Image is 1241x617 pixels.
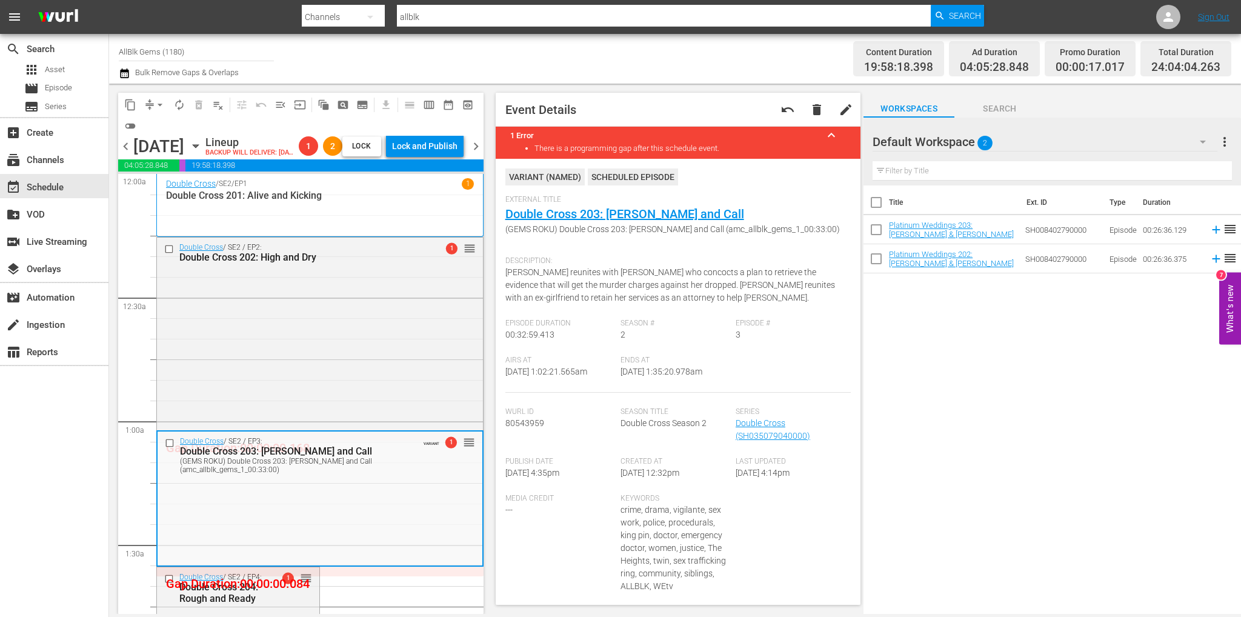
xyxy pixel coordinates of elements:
[323,141,342,151] span: 2
[179,581,267,604] div: Double Cross 204: Rough and Ready
[864,61,933,75] span: 19:58:18.398
[620,418,707,428] span: Double Cross Season 2
[299,141,318,151] span: 1
[505,330,554,339] span: 00:32:59.413
[1198,12,1229,22] a: Sign Out
[505,407,614,417] span: Wurl Id
[960,44,1029,61] div: Ad Duration
[347,140,376,153] span: Lock
[118,159,179,172] span: 04:05:28.848
[337,99,349,111] span: pageview_outlined
[282,572,294,584] span: 1
[505,319,614,329] span: Episode Duration
[166,179,216,188] a: Double Cross
[960,61,1029,75] span: 04:05:28.848
[179,252,421,263] div: Double Cross 202: High and Dry
[300,572,312,585] span: reorder
[736,468,790,478] span: [DATE] 4:14pm
[817,121,846,150] button: keyboard_arrow_up
[1209,223,1223,236] svg: Add to Schedule
[1223,222,1237,236] span: reorder
[620,505,726,591] span: crime, drama, vigilante, sex work, police, procedurals, king pin, doctor, emergency doctor, women...
[45,64,65,76] span: Asset
[1138,215,1205,244] td: 00:26:36.129
[121,116,140,136] span: 24 hours Lineup View is OFF
[889,185,1019,219] th: Title
[466,179,470,188] p: 1
[462,99,474,111] span: preview_outlined
[208,95,228,115] span: Clear Lineup
[372,93,396,116] span: Download as CSV
[510,131,817,140] title: 1 Error
[166,190,474,201] p: Double Cross 201: Alive and Kicking
[505,457,614,467] span: Publish Date
[216,179,219,188] p: /
[7,10,22,24] span: menu
[24,99,39,114] span: Series
[1151,44,1220,61] div: Total Duration
[6,207,21,222] span: VOD
[505,356,614,365] span: Airs At
[1105,244,1138,273] td: Episode
[824,128,839,142] span: keyboard_arrow_up
[505,468,559,478] span: [DATE] 4:35pm
[6,290,21,305] span: Automation
[133,68,239,77] span: Bulk Remove Gaps & Overlaps
[205,149,294,157] div: BACKUP WILL DELIVER: [DATE] 4a (local)
[505,256,845,266] span: Description:
[977,130,993,156] span: 2
[356,99,368,111] span: subtitles_outlined
[1105,215,1138,244] td: Episode
[736,457,845,467] span: Last Updated
[424,436,439,445] span: VARIANT
[736,330,740,339] span: 3
[6,318,21,332] span: Ingestion
[831,95,860,124] button: edit
[318,99,330,111] span: auto_awesome_motion_outlined
[185,159,484,172] span: 19:58:18.398
[392,135,457,157] div: Lock and Publish
[463,436,475,448] button: reorder
[445,437,456,449] span: 1
[1217,127,1232,156] button: more_vert
[173,99,185,111] span: autorenew_outlined
[45,101,67,113] span: Series
[1056,44,1125,61] div: Promo Duration
[333,95,353,115] span: Create Search Block
[170,95,189,115] span: Loop Content
[180,437,224,445] a: Double Cross
[931,5,984,27] button: Search
[949,5,981,27] span: Search
[6,262,21,276] span: Overlays
[620,367,702,376] span: [DATE] 1:35:20.978am
[1151,61,1220,75] span: 24:04:04.263
[419,95,439,115] span: Week Calendar View
[124,99,136,111] span: content_copy
[140,95,170,115] span: Remove Gaps & Overlaps
[464,242,476,255] span: reorder
[620,457,730,467] span: Created At
[773,95,802,124] button: undo
[396,93,419,116] span: Day Calendar View
[505,367,587,376] span: [DATE] 1:02:21.565am
[1223,251,1237,265] span: reorder
[45,82,72,94] span: Episode
[6,180,21,195] span: Schedule
[353,95,372,115] span: Create Series Block
[620,319,730,329] span: Season #
[1102,185,1136,219] th: Type
[179,243,421,263] div: / SE2 / EP2:
[1020,215,1105,244] td: SH008402790000
[505,195,845,205] span: External Title
[386,135,464,157] button: Lock and Publish
[1217,135,1232,149] span: more_vert
[1209,252,1223,265] svg: Add to Schedule
[154,99,166,111] span: arrow_drop_down
[1219,273,1241,345] button: Open Feedback Widget
[6,345,21,359] span: Reports
[179,573,267,604] div: / SE2 / EP4:
[24,81,39,96] span: Episode
[294,99,306,111] span: input
[505,223,845,236] span: (GEMS ROKU) Double Cross 203: [PERSON_NAME] and Call (amc_allblk_gems_1_00:33:00)
[300,572,312,584] button: reorder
